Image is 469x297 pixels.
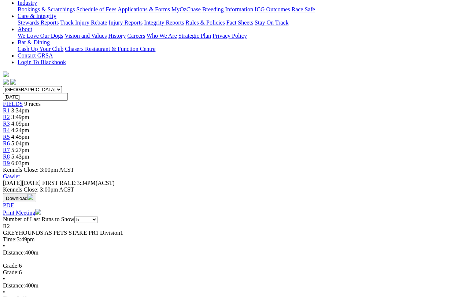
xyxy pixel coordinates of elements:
a: Race Safe [291,6,315,12]
a: R4 [3,127,10,133]
span: [DATE] [3,180,41,186]
a: Login To Blackbook [18,59,66,65]
a: Breeding Information [202,6,253,12]
span: 5:27pm [11,147,29,153]
a: R8 [3,153,10,160]
span: 3:34PM(ACST) [42,180,115,186]
div: Download [3,202,466,209]
a: Applications & Forms [118,6,170,12]
a: PDF [3,202,14,208]
a: About [18,26,32,32]
a: Vision and Values [64,33,107,39]
a: ICG Outcomes [255,6,290,12]
a: Schedule of Fees [76,6,116,12]
a: Track Injury Rebate [60,19,107,26]
a: R6 [3,140,10,146]
img: facebook.svg [3,79,9,85]
img: download.svg [27,194,33,200]
div: Industry [18,6,466,13]
a: Care & Integrity [18,13,56,19]
span: 4:45pm [11,134,29,140]
a: Rules & Policies [185,19,225,26]
a: Bar & Dining [18,39,50,45]
a: Chasers Restaurant & Function Centre [65,46,155,52]
a: Who We Are [147,33,177,39]
a: R3 [3,120,10,127]
button: Download [3,193,36,202]
a: Fact Sheets [226,19,253,26]
a: FIELDS [3,101,23,107]
span: • [3,243,5,249]
a: Stay On Track [255,19,288,26]
a: R2 [3,114,10,120]
img: logo-grsa-white.png [3,71,9,77]
span: 4:24pm [11,127,29,133]
a: Careers [127,33,145,39]
a: Injury Reports [108,19,143,26]
span: 5:04pm [11,140,29,146]
span: 4:09pm [11,120,29,127]
img: printer.svg [35,209,41,215]
div: Bar & Dining [18,46,466,52]
div: Kennels Close: 3:00pm ACST [3,186,466,193]
div: 6 [3,263,466,269]
span: Distance: [3,249,25,256]
span: Time: [3,236,17,242]
a: Stewards Reports [18,19,59,26]
a: Strategic Plan [178,33,211,39]
span: Grade: [3,263,19,269]
a: R5 [3,134,10,140]
div: Care & Integrity [18,19,466,26]
span: 6:03pm [11,160,29,166]
div: About [18,33,466,39]
a: R9 [3,160,10,166]
div: GREYHOUNDS AS PETS STAKE PR1 Division1 [3,230,466,236]
input: Select date [3,93,68,101]
img: twitter.svg [10,79,16,85]
span: • [3,276,5,282]
span: 5:43pm [11,153,29,160]
a: MyOzChase [171,6,201,12]
span: 3:34pm [11,107,29,114]
span: • [3,289,5,295]
a: R1 [3,107,10,114]
a: Gawler [3,173,20,179]
span: FIRST RACE: [42,180,77,186]
span: 3:49pm [11,114,29,120]
div: 400m [3,282,466,289]
span: 9 races [24,101,41,107]
a: Integrity Reports [144,19,184,26]
span: R2 [3,223,10,229]
div: 400m [3,249,466,256]
span: Distance: [3,282,25,289]
a: Privacy Policy [213,33,247,39]
a: Bookings & Scratchings [18,6,75,12]
span: Kennels Close: 3:00pm ACST [3,167,74,173]
a: Print Meeting [3,209,41,216]
div: Number of Last Runs to Show [3,216,466,223]
a: Contact GRSA [18,52,53,59]
a: We Love Our Dogs [18,33,63,39]
a: History [108,33,126,39]
div: 6 [3,269,466,276]
a: Cash Up Your Club [18,46,63,52]
span: Grade: [3,269,19,275]
div: 3:49pm [3,236,466,243]
span: [DATE] [3,180,22,186]
a: R7 [3,147,10,153]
